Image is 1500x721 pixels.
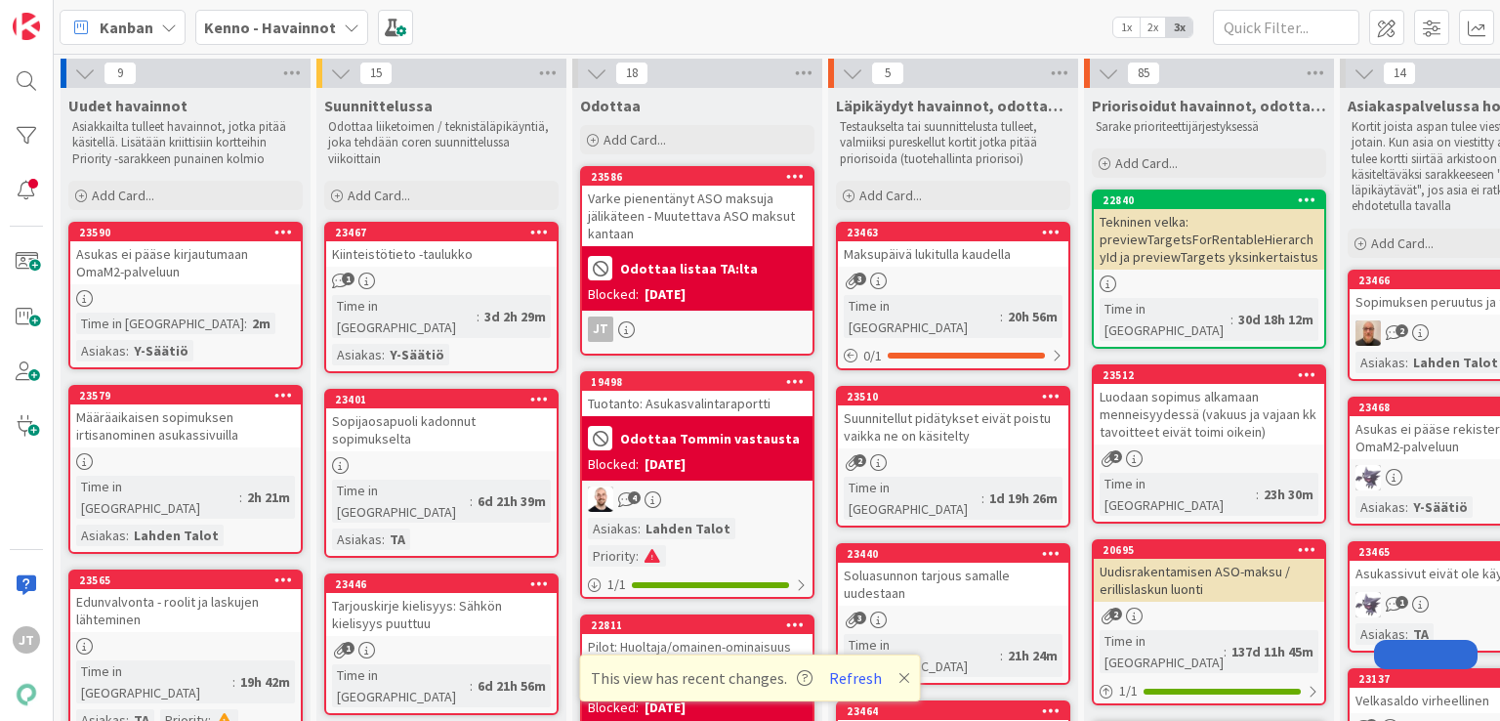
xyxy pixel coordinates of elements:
[382,344,385,365] span: :
[1000,645,1003,666] span: :
[1166,18,1192,37] span: 3x
[1405,623,1408,645] span: :
[1224,641,1227,662] span: :
[79,389,301,403] div: 23579
[582,373,812,416] div: 19498Tuotanto: Asukasvalintaraportti
[1092,539,1326,705] a: 20695Uudisrakentamisen ASO-maksu / erillislaskun luontiTime in [GEOGRAPHIC_DATA]:137d 11h 45m1/1
[645,454,686,475] div: [DATE]
[588,454,639,475] div: Blocked:
[470,490,473,512] span: :
[1092,190,1326,349] a: 22840Tekninen velka: previewTargetsForRentableHierarchyId ja previewTargets yksinkertaistusTime i...
[1094,541,1324,559] div: 20695
[1000,306,1003,327] span: :
[604,131,666,148] span: Add Card...
[838,388,1068,448] div: 23510Suunnitellut pidätykset eivät poistu vaikka ne on käsitelty
[70,387,301,447] div: 23579Määräaikaisen sopimuksen irtisanominen asukassivuilla
[847,547,1068,561] div: 23440
[854,612,866,624] span: 3
[68,385,303,554] a: 23579Määräaikaisen sopimuksen irtisanominen asukassivuillaTime in [GEOGRAPHIC_DATA]:2h 21mAsiakas...
[92,187,154,204] span: Add Card...
[582,634,812,659] div: Pilot: Huoltaja/omainen-ominaisuus
[582,168,812,186] div: 23586
[335,393,557,406] div: 23401
[13,626,40,654] div: JT
[1355,496,1405,518] div: Asiakas
[332,664,470,707] div: Time in [GEOGRAPHIC_DATA]
[70,572,301,632] div: 23565Edunvalvonta - roolit ja laskujen lähteminen
[838,224,1068,267] div: 23463Maksupäivä lukitulla kaudella
[1113,18,1140,37] span: 1x
[479,306,551,327] div: 3d 2h 29m
[129,340,193,361] div: Y-Säätiö
[235,671,295,693] div: 19h 42m
[620,262,758,276] b: Odottaa listaa TA:lta
[70,387,301,404] div: 23579
[385,529,410,550] div: TA
[1371,234,1434,252] span: Add Card...
[70,404,301,447] div: Määräaikaisen sopimuksen irtisanominen asukassivuilla
[844,295,1000,338] div: Time in [GEOGRAPHIC_DATA]
[615,62,648,85] span: 18
[847,390,1068,403] div: 23510
[591,666,812,690] span: This view has recent changes.
[645,698,686,718] div: [DATE]
[385,344,449,365] div: Y-Säätiö
[1092,96,1326,115] span: Priorisoidut havainnot, odottaa kehityskapaa
[1103,193,1324,207] div: 22840
[1096,119,1322,135] p: Sarake prioriteettijärjestyksessä
[342,642,354,655] span: 1
[68,96,187,115] span: Uudet havainnot
[638,518,641,539] span: :
[863,346,882,366] span: 0 / 1
[620,432,800,445] b: Odottaa Tommin vastausta
[126,525,129,546] span: :
[326,593,557,636] div: Tarjouskirje kielisyys: Sähkön kielisyys puuttuu
[1094,384,1324,445] div: Luodaan sopimus alkamaan menneisyydessä (vakuus ja vajaan kk tavoitteet eivät toimi oikein)
[580,166,814,356] a: 23586Varke pienentänyt ASO maksuja jälikäteen - Muutettava ASO maksut kantaanOdottaa listaa TA:lt...
[838,344,1068,368] div: 0/1
[1094,366,1324,445] div: 23512Luodaan sopimus alkamaan menneisyydessä (vakuus ja vajaan kk tavoitteet eivät toimi oikein)
[1094,191,1324,270] div: 22840Tekninen velka: previewTargetsForRentableHierarchyId ja previewTargets yksinkertaistus
[838,241,1068,267] div: Maksupäivä lukitulla kaudella
[332,480,470,523] div: Time in [GEOGRAPHIC_DATA]
[326,224,557,267] div: 23467Kiinteistötieto -taulukko
[1396,324,1408,337] span: 2
[68,222,303,369] a: 23590Asukas ei pääse kirjautumaan OmaM2-palveluunTime in [GEOGRAPHIC_DATA]:2mAsiakas:Y-Säätiö
[79,573,301,587] div: 23565
[1355,465,1381,490] img: LM
[342,273,354,285] span: 1
[838,405,1068,448] div: Suunnitellut pidätykset eivät poistu vaikka ne on käsitelty
[1233,309,1318,330] div: 30d 18h 12m
[1100,298,1230,341] div: Time in [GEOGRAPHIC_DATA]
[79,226,301,239] div: 23590
[859,187,922,204] span: Add Card...
[984,488,1062,509] div: 1d 19h 26m
[628,491,641,504] span: 4
[1355,592,1381,617] img: LM
[1003,645,1062,666] div: 21h 24m
[328,119,555,167] p: Odottaa liiketoimen / teknistäläpikäyntiä, joka tehdään coren suunnittelussa viikoittain
[588,317,613,342] div: JT
[854,454,866,467] span: 2
[645,284,686,305] div: [DATE]
[838,224,1068,241] div: 23463
[838,388,1068,405] div: 23510
[1094,559,1324,602] div: Uudisrakentamisen ASO-maksu / erillislaskun luonti
[326,241,557,267] div: Kiinteistötieto -taulukko
[1094,209,1324,270] div: Tekninen velka: previewTargetsForRentableHierarchyId ja previewTargets yksinkertaistus
[836,543,1070,685] a: 23440Soluasunnon tarjous samalle uudestaanTime in [GEOGRAPHIC_DATA]:21h 24m
[72,119,299,167] p: Asiakkailta tulleet havainnot, jotka pitää käsitellä. Lisätään kriittisiin kortteihin Priority -s...
[13,681,40,708] img: avatar
[641,518,735,539] div: Lahden Talot
[582,616,812,634] div: 22811
[204,18,336,37] b: Kenno - Havainnot
[1094,679,1324,703] div: 1/1
[636,545,639,567] span: :
[580,371,814,599] a: 19498Tuotanto: AsukasvalintaraporttiOdottaa Tommin vastaustaBlocked:[DATE]TMAsiakas:Lahden TalotP...
[1405,352,1408,373] span: :
[838,702,1068,720] div: 23464
[326,391,557,451] div: 23401Sopijaosapuoli kadonnut sopimukselta
[871,62,904,85] span: 5
[76,476,239,519] div: Time in [GEOGRAPHIC_DATA]
[588,698,639,718] div: Blocked:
